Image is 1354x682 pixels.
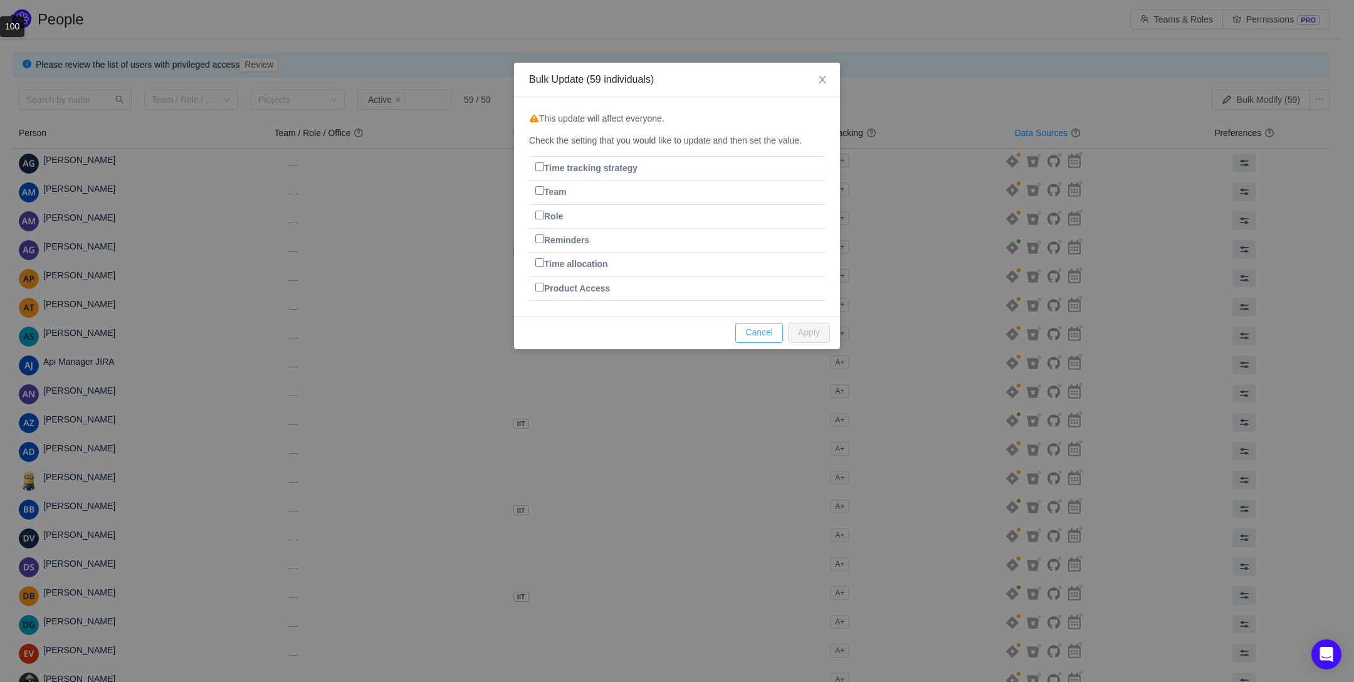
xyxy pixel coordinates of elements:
[535,187,567,197] label: Team
[535,234,544,243] input: Reminders
[535,163,638,173] label: Time tracking strategy
[535,211,563,221] label: Role
[817,75,827,85] i: icon: close
[1311,639,1341,669] div: Open Intercom Messenger
[535,211,544,219] input: Role
[735,323,783,343] button: Cancel
[535,283,544,291] input: Product Access
[535,186,544,195] input: Team
[529,134,825,147] p: Check the setting that you would like to update and then set the value.
[805,63,840,98] button: Close
[529,73,825,87] div: Bulk Update (59 individuals)
[535,283,610,293] label: Product Access
[529,112,825,125] p: This update will affect everyone.
[535,162,544,171] input: Time tracking strategy
[535,258,544,267] input: Time allocation
[535,259,608,269] label: Time allocation
[788,323,830,343] button: Apply
[535,235,589,245] label: Reminders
